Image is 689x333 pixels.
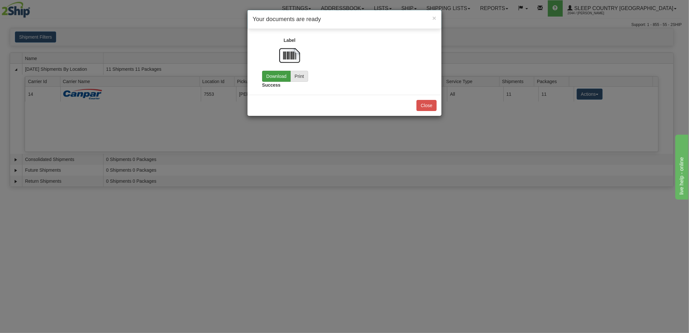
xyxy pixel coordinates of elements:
iframe: chat widget [674,133,688,200]
a: Download [262,71,291,82]
button: Close [417,100,437,111]
span: × [432,14,436,22]
label: Label [284,37,296,43]
button: Close [432,15,436,21]
h4: Your documents are ready [253,15,436,24]
button: Print [290,71,308,82]
div: live help - online [5,4,60,12]
label: Success [262,82,281,88]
